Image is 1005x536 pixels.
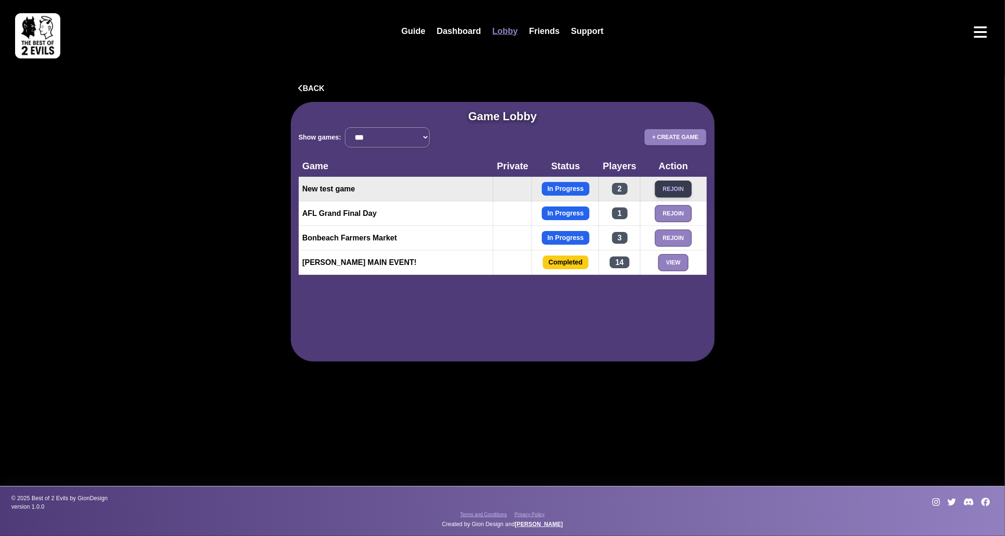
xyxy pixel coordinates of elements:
[610,256,629,268] span: 14
[532,155,599,177] th: Status
[981,498,990,507] a: Follow Best of 2 Evils on Facebook
[460,512,507,517] span: Terms and Conditions
[612,232,628,244] span: 3
[487,21,523,41] a: Lobby
[658,254,689,271] button: View
[460,511,507,518] a: Terms and Conditions
[932,498,940,507] a: Follow Best of 2 Evils on Instagram
[964,498,974,507] a: Join Best of 2 Evils on Discord
[11,494,335,503] span: © 2025 Best of 2 Evils by GionDesign
[431,21,487,41] a: Dashboard
[542,182,589,196] span: In Progress
[15,13,60,58] img: best of 2 evils logo
[345,127,430,148] select: Filter games by status
[299,201,493,226] td: AFL Grand Final Day
[640,155,707,177] th: Action
[655,181,692,198] button: Rejoin
[396,21,431,41] a: Guide
[299,226,493,250] td: Bonbeach Farmers Market
[599,155,640,177] th: Players
[299,250,493,275] td: [PERSON_NAME] MAIN EVENT!
[612,207,628,219] span: 1
[515,521,563,528] a: [PERSON_NAME]
[299,110,707,124] h2: Game Lobby
[948,498,956,507] a: Follow Best of 2 Evils on Twitter
[523,21,565,41] a: Friends
[11,503,335,511] span: version 1.0.0
[299,132,341,142] label: Show games:
[299,155,493,177] th: Game
[644,129,706,146] button: + Create Game
[299,177,493,201] td: New test game
[612,183,628,195] span: 2
[515,511,545,518] a: Privacy Policy
[655,230,692,247] button: Rejoin
[655,205,692,222] button: Rejoin
[298,83,325,94] button: Back
[542,231,589,245] span: In Progress
[542,206,589,220] span: In Progress
[493,155,532,177] th: Private
[971,23,990,41] button: Open menu
[565,21,609,41] a: Support
[515,512,545,517] span: Privacy Policy
[543,256,588,269] span: Completed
